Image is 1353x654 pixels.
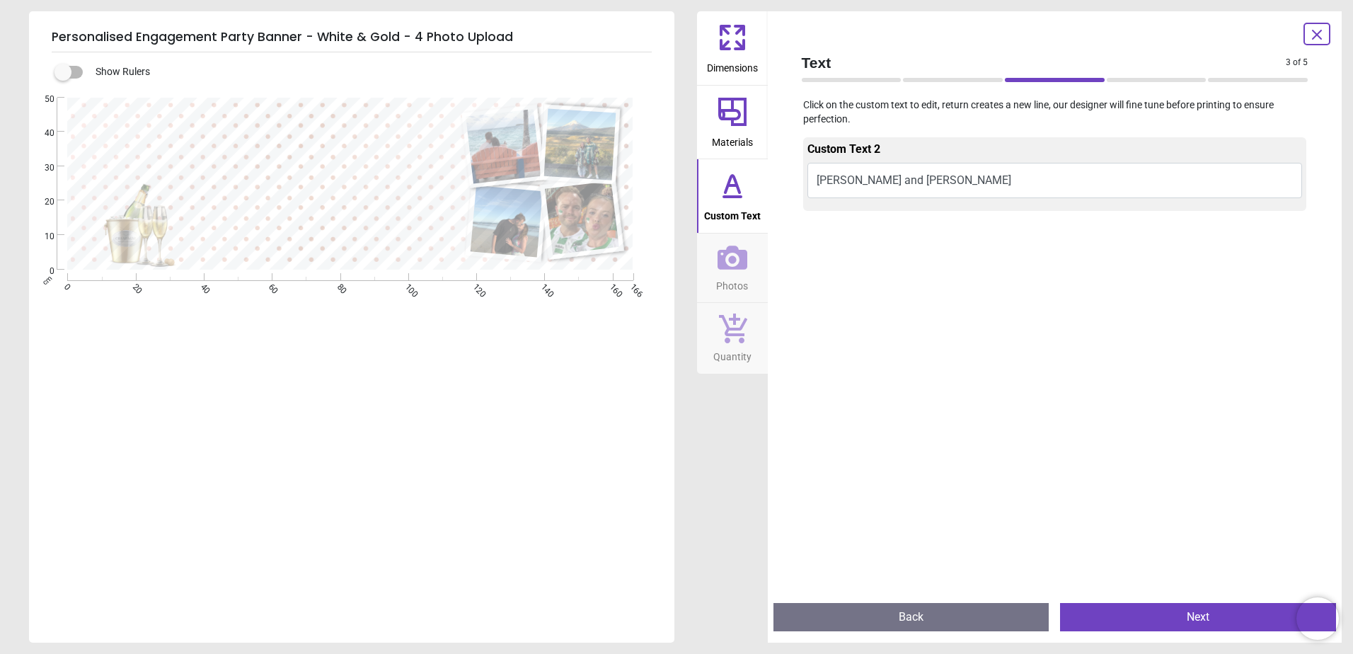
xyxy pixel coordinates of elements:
[802,52,1286,73] span: Text
[1060,603,1336,631] button: Next
[28,265,54,277] span: 0
[697,11,768,85] button: Dimensions
[28,231,54,243] span: 10
[28,127,54,139] span: 40
[713,343,752,365] span: Quantity
[1286,57,1308,69] span: 3 of 5
[52,23,652,52] h5: Personalised Engagement Party Banner - White & Gold - 4 Photo Upload
[790,98,1320,126] p: Click on the custom text to edit, return creates a new line, our designer will fine tune before p...
[712,129,753,150] span: Materials
[28,162,54,174] span: 30
[1296,597,1339,640] iframe: Brevo live chat
[807,163,1303,198] button: [PERSON_NAME] and [PERSON_NAME]
[697,234,768,303] button: Photos
[28,93,54,105] span: 50
[704,202,761,224] span: Custom Text
[697,86,768,159] button: Materials
[63,64,674,81] div: Show Rulers
[807,142,880,156] span: Custom Text 2
[773,603,1049,631] button: Back
[707,54,758,76] span: Dimensions
[697,159,768,233] button: Custom Text
[697,303,768,374] button: Quantity
[28,196,54,208] span: 20
[716,272,748,294] span: Photos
